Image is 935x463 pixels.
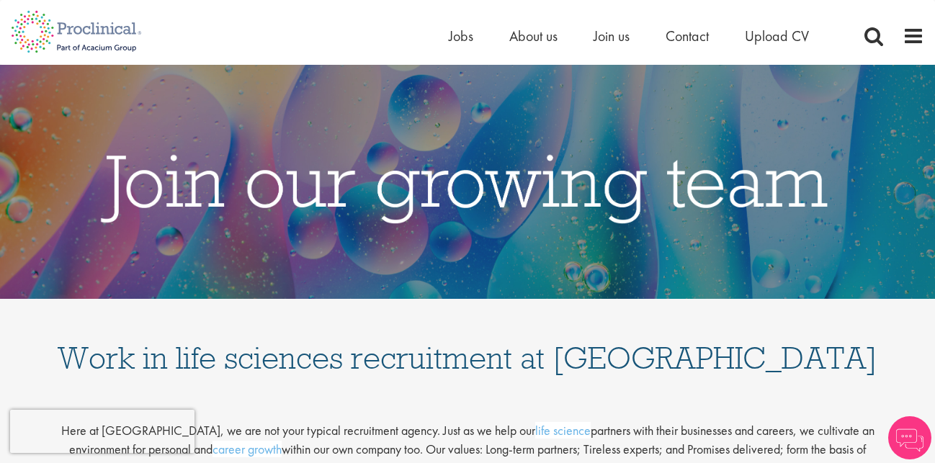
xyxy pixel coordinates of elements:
[449,27,473,45] a: Jobs
[888,416,931,459] img: Chatbot
[745,27,809,45] a: Upload CV
[509,27,558,45] a: About us
[57,313,878,374] h1: Work in life sciences recruitment at [GEOGRAPHIC_DATA]
[535,422,591,439] a: life science
[594,27,630,45] a: Join us
[212,441,282,457] a: career growth
[666,27,709,45] a: Contact
[10,410,194,453] iframe: reCAPTCHA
